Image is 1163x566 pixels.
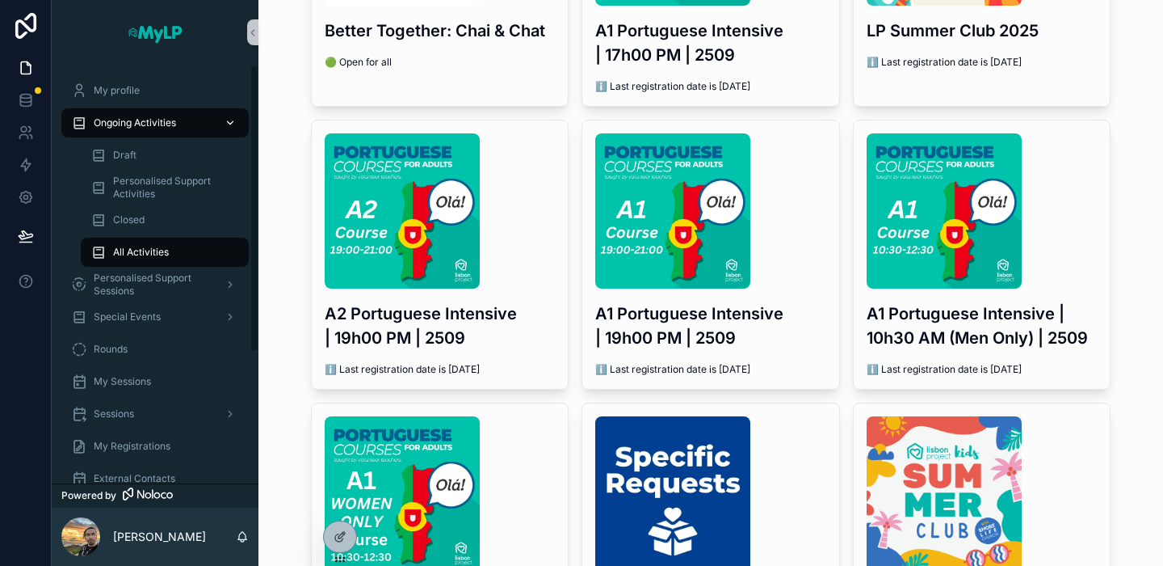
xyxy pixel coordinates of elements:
[595,19,826,67] h3: A1 Portuguese Intensive | 17h00 PM | 2509
[61,489,116,502] span: Powered by
[867,363,1098,376] span: ℹ️ Last registration date is [DATE]
[595,363,826,376] span: ℹ️ Last registration date is [DATE]
[325,56,556,69] span: 🟢 Open for all
[113,175,233,201] span: Personalised Support Activities
[61,399,249,429] a: Sessions
[94,343,128,356] span: Rounds
[61,464,249,493] a: External Contacts
[81,205,249,234] a: Closed
[94,375,151,388] span: My Sessions
[61,270,249,299] a: Personalised Support Sessions
[311,120,569,390] a: 5.jpgA2 Portuguese Intensive | 19h00 PM | 2509ℹ️ Last registration date is [DATE]
[325,302,556,350] h3: A2 Portuguese Intensive | 19h00 PM | 2509
[325,363,556,376] span: ℹ️ Last registration date is [DATE]
[52,65,258,484] div: scrollable content
[867,56,1098,69] span: ℹ️ Last registration date is [DATE]
[113,246,169,259] span: All Activities
[595,80,826,93] span: ℹ️ Last registration date is [DATE]
[94,440,170,453] span: My Registrations
[113,529,206,545] p: [PERSON_NAME]
[867,19,1098,43] h3: LP Summer Club 2025
[113,213,145,226] span: Closed
[127,19,183,45] img: App logo
[94,116,176,129] span: Ongoing Activities
[595,133,750,289] img: 4.jpg
[867,302,1098,350] h3: A1 Portuguese Intensive | 10h30 AM (Men Only) | 2509
[81,141,249,170] a: Draft
[94,310,161,323] span: Special Events
[61,108,249,137] a: Ongoing Activities
[61,432,249,461] a: My Registrations
[853,120,1111,390] a: 2.jpgA1 Portuguese Intensive | 10h30 AM (Men Only) | 2509ℹ️ Last registration date is [DATE]
[325,19,556,43] h3: Better Together: Chai & Chat
[81,173,249,202] a: Personalised Support Activities
[52,484,258,508] a: Powered by
[94,408,134,420] span: Sessions
[113,149,136,162] span: Draft
[867,133,1022,289] img: 2.jpg
[595,302,826,350] h3: A1 Portuguese Intensive | 19h00 PM | 2509
[325,133,480,289] img: 5.jpg
[94,272,212,298] span: Personalised Support Sessions
[94,84,140,97] span: My profile
[61,302,249,332] a: Special Events
[94,472,175,485] span: External Contacts
[61,335,249,364] a: Rounds
[61,76,249,105] a: My profile
[81,238,249,267] a: All Activities
[61,367,249,396] a: My Sessions
[581,120,840,390] a: 4.jpgA1 Portuguese Intensive | 19h00 PM | 2509ℹ️ Last registration date is [DATE]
